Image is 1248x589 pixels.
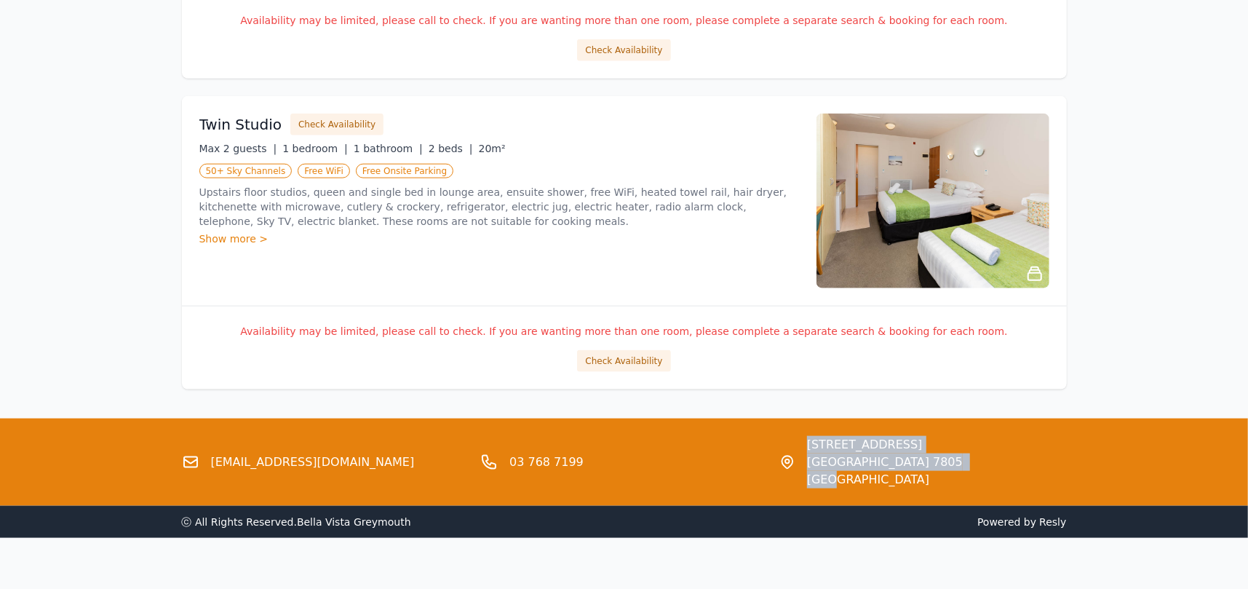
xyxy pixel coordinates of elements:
[509,454,584,471] a: 03 768 7199
[354,143,423,154] span: 1 bathroom |
[807,454,1067,489] span: [GEOGRAPHIC_DATA] 7805 [GEOGRAPHIC_DATA]
[630,515,1067,529] span: Powered by
[182,516,411,528] span: ⓒ All Rights Reserved. Bella Vista Greymouth
[199,114,282,135] h3: Twin Studio
[290,114,383,135] button: Check Availability
[199,324,1049,339] p: Availability may be limited, please call to check. If you are wanting more than one room, please ...
[211,454,415,471] a: [EMAIL_ADDRESS][DOMAIN_NAME]
[429,143,473,154] span: 2 beds |
[479,143,506,154] span: 20m²
[577,39,670,61] button: Check Availability
[199,143,277,154] span: Max 2 guests |
[199,164,293,178] span: 50+ Sky Channels
[807,436,1067,454] span: [STREET_ADDRESS]
[356,164,453,178] span: Free Onsite Parking
[1039,516,1066,528] a: Resly
[282,143,348,154] span: 1 bedroom |
[577,350,670,372] button: Check Availability
[199,185,799,229] p: Upstairs floor studios, queen and single bed in lounge area, ensuite shower, free WiFi, heated to...
[199,232,799,246] div: Show more >
[199,13,1049,28] p: Availability may be limited, please call to check. If you are wanting more than one room, please ...
[298,164,350,178] span: Free WiFi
